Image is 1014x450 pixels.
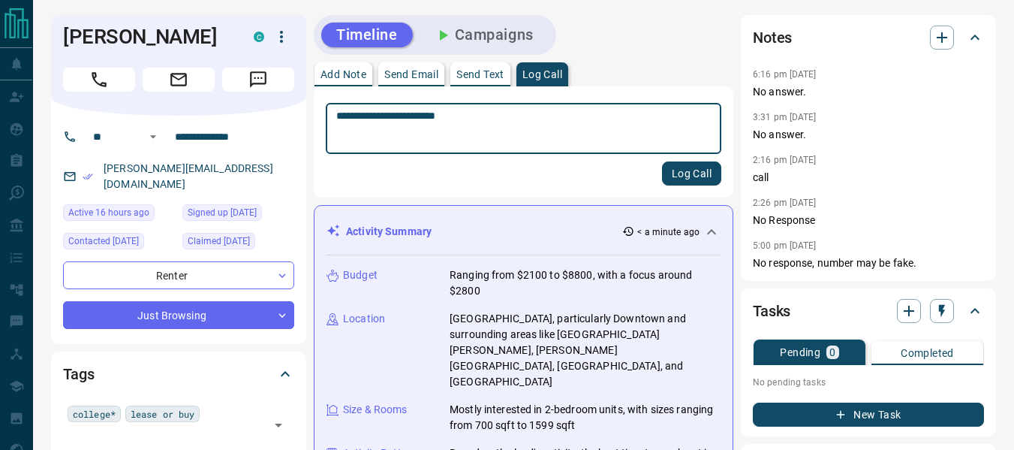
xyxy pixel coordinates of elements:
span: Signed up [DATE] [188,205,257,220]
button: Open [144,128,162,146]
p: 6:16 pm [DATE] [753,69,817,80]
p: No response, number may be fake. [753,255,984,271]
p: Add Note [320,69,366,80]
a: [PERSON_NAME][EMAIL_ADDRESS][DOMAIN_NAME] [104,162,273,190]
span: Contacted [DATE] [68,234,139,249]
button: Campaigns [419,23,549,47]
p: [GEOGRAPHIC_DATA], particularly Downtown and surrounding areas like [GEOGRAPHIC_DATA][PERSON_NAME... [450,311,721,390]
button: New Task [753,403,984,427]
div: Tags [63,356,294,392]
div: Tue Aug 12 2025 [63,204,175,225]
div: condos.ca [254,32,264,42]
p: 3:31 pm [DATE] [753,112,817,122]
svg: Email Verified [83,171,93,182]
div: Sat Dec 28 2024 [182,233,294,254]
div: Mon Jun 30 2025 [63,233,175,254]
p: 2:26 pm [DATE] [753,198,817,208]
h2: Notes [753,26,792,50]
p: 0 [829,347,835,358]
p: Send Email [384,69,438,80]
p: Activity Summary [346,224,432,240]
p: Mostly interested in 2-bedroom units, with sizes ranging from 700 sqft to 1599 sqft [450,402,721,433]
span: college* [73,406,116,421]
button: Timeline [321,23,413,47]
p: No answer. [753,127,984,143]
span: Email [143,68,215,92]
p: Send Text [456,69,504,80]
span: Call [63,68,135,92]
p: No pending tasks [753,371,984,394]
p: Location [343,311,385,327]
div: Notes [753,20,984,56]
p: No Response [753,213,984,228]
span: Claimed [DATE] [188,234,250,249]
p: Log Call [522,69,562,80]
span: lease or buy [131,406,194,421]
p: 2:16 pm [DATE] [753,155,817,165]
div: Tasks [753,293,984,329]
h2: Tags [63,362,94,386]
p: call [753,170,984,186]
h2: Tasks [753,299,790,323]
p: Pending [780,347,820,358]
p: < a minute ago [637,225,700,239]
button: Log Call [662,162,721,186]
p: Ranging from $2100 to $8800, with a focus around $2800 [450,267,721,299]
p: Completed [901,348,954,358]
p: No answer. [753,84,984,100]
span: Message [222,68,294,92]
div: Renter [63,261,294,289]
div: Fri Sep 08 2023 [182,204,294,225]
p: Size & Rooms [343,402,408,418]
div: Just Browsing [63,301,294,329]
p: Budget [343,267,378,283]
button: Open [268,415,289,436]
span: Active 16 hours ago [68,205,149,220]
p: 5:00 pm [DATE] [753,240,817,251]
h1: [PERSON_NAME] [63,25,231,49]
div: Activity Summary< a minute ago [326,218,721,246]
